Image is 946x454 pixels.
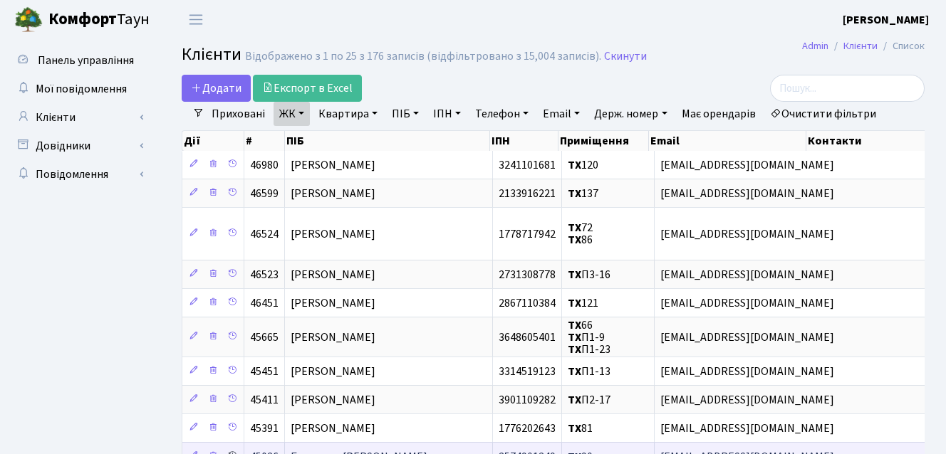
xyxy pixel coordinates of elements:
a: Додати [182,75,251,102]
button: Переключити навігацію [178,8,214,31]
span: 46523 [250,267,279,283]
a: Телефон [469,102,534,126]
img: logo.png [14,6,43,34]
a: Скинути [604,50,647,63]
span: Таун [48,8,150,32]
a: Admin [802,38,828,53]
b: ТХ [568,421,581,436]
span: 3648605401 [499,329,556,345]
span: [EMAIL_ADDRESS][DOMAIN_NAME] [660,157,834,173]
th: Дії [182,131,244,151]
span: Клієнти [182,42,241,67]
th: # [244,131,285,151]
span: [PERSON_NAME] [291,364,375,379]
span: 2867110384 [499,295,556,311]
th: Email [649,131,806,151]
span: [PERSON_NAME] [291,421,375,436]
span: [EMAIL_ADDRESS][DOMAIN_NAME] [660,226,834,242]
a: [PERSON_NAME] [843,11,929,28]
div: Відображено з 1 по 25 з 176 записів (відфільтровано з 15,004 записів). [245,50,601,63]
span: 1776202643 [499,421,556,436]
span: 121 [568,295,598,311]
b: ТХ [568,329,581,345]
a: Експорт в Excel [253,75,362,102]
b: ТХ [568,364,581,379]
th: ІПН [490,131,559,151]
span: 45391 [250,421,279,436]
a: Клієнти [843,38,878,53]
a: ЖК [274,102,310,126]
b: ТХ [568,157,581,173]
span: 81 [568,421,593,436]
a: Приховані [206,102,271,126]
a: ІПН [427,102,467,126]
b: ТХ [568,186,581,201]
li: Список [878,38,925,54]
b: ТХ [568,267,581,283]
a: Квартира [313,102,383,126]
span: [EMAIL_ADDRESS][DOMAIN_NAME] [660,267,834,283]
span: 120 [568,157,598,173]
a: Мої повідомлення [7,75,150,103]
span: [PERSON_NAME] [291,186,375,201]
span: Додати [191,80,241,96]
b: ТХ [568,342,581,357]
b: ТХ [568,295,581,311]
span: [EMAIL_ADDRESS][DOMAIN_NAME] [660,295,834,311]
a: Очистити фільтри [764,102,882,126]
span: 3241101681 [499,157,556,173]
span: П2-17 [568,392,610,408]
span: 46599 [250,186,279,201]
a: Клієнти [7,103,150,132]
span: 45665 [250,329,279,345]
span: [PERSON_NAME] [291,295,375,311]
a: ПІБ [386,102,425,126]
a: Email [537,102,586,126]
span: 66 П1-9 П1-23 [568,317,610,357]
span: 45411 [250,392,279,408]
a: Повідомлення [7,160,150,189]
span: [PERSON_NAME] [291,329,375,345]
span: Панель управління [38,53,134,68]
span: 46451 [250,295,279,311]
span: 3314519123 [499,364,556,379]
th: ПІБ [285,131,490,151]
span: [PERSON_NAME] [291,267,375,283]
span: П1-13 [568,364,610,379]
b: [PERSON_NAME] [843,12,929,28]
a: Має орендарів [676,102,762,126]
span: [PERSON_NAME] [291,226,375,242]
span: [EMAIL_ADDRESS][DOMAIN_NAME] [660,329,834,345]
input: Пошук... [770,75,925,102]
span: 72 86 [568,220,593,248]
span: 45451 [250,364,279,379]
span: 2731308778 [499,267,556,283]
span: 137 [568,186,598,201]
span: 1778717942 [499,226,556,242]
span: [EMAIL_ADDRESS][DOMAIN_NAME] [660,186,834,201]
span: [EMAIL_ADDRESS][DOMAIN_NAME] [660,421,834,436]
span: 46980 [250,157,279,173]
b: ТХ [568,317,581,333]
span: 3901109282 [499,392,556,408]
b: ТХ [568,233,581,248]
a: Довідники [7,132,150,160]
nav: breadcrumb [781,31,946,61]
b: ТХ [568,220,581,236]
b: ТХ [568,392,581,408]
span: [EMAIL_ADDRESS][DOMAIN_NAME] [660,364,834,379]
a: Панель управління [7,46,150,75]
span: [EMAIL_ADDRESS][DOMAIN_NAME] [660,392,834,408]
span: П3-16 [568,267,610,283]
span: 46524 [250,226,279,242]
span: [PERSON_NAME] [291,392,375,408]
b: Комфорт [48,8,117,31]
span: Мої повідомлення [36,81,127,97]
span: 2133916221 [499,186,556,201]
th: Приміщення [558,131,649,151]
a: Держ. номер [588,102,672,126]
span: [PERSON_NAME] [291,157,375,173]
